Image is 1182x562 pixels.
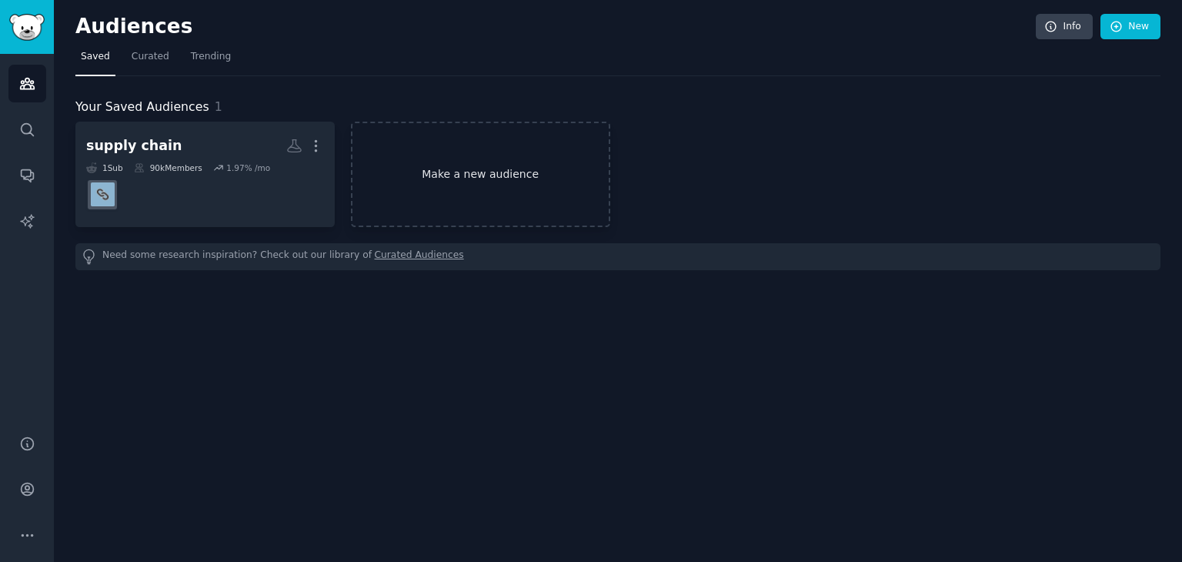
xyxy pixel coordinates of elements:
span: Curated [132,50,169,64]
span: 1 [215,99,222,114]
h2: Audiences [75,15,1036,39]
span: Trending [191,50,231,64]
a: New [1100,14,1160,40]
div: 1.97 % /mo [226,162,270,173]
a: Saved [75,45,115,76]
div: Need some research inspiration? Check out our library of [75,243,1160,270]
span: Your Saved Audiences [75,98,209,117]
a: Trending [185,45,236,76]
a: supply chain1Sub90kMembers1.97% /mosupplychain [75,122,335,227]
div: supply chain [86,136,182,156]
img: GummySearch logo [9,14,45,41]
div: 1 Sub [86,162,123,173]
a: Info [1036,14,1093,40]
a: Curated [126,45,175,76]
a: Make a new audience [351,122,610,227]
a: Curated Audiences [375,249,464,265]
span: Saved [81,50,110,64]
div: 90k Members [134,162,202,173]
img: supplychain [91,182,115,206]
